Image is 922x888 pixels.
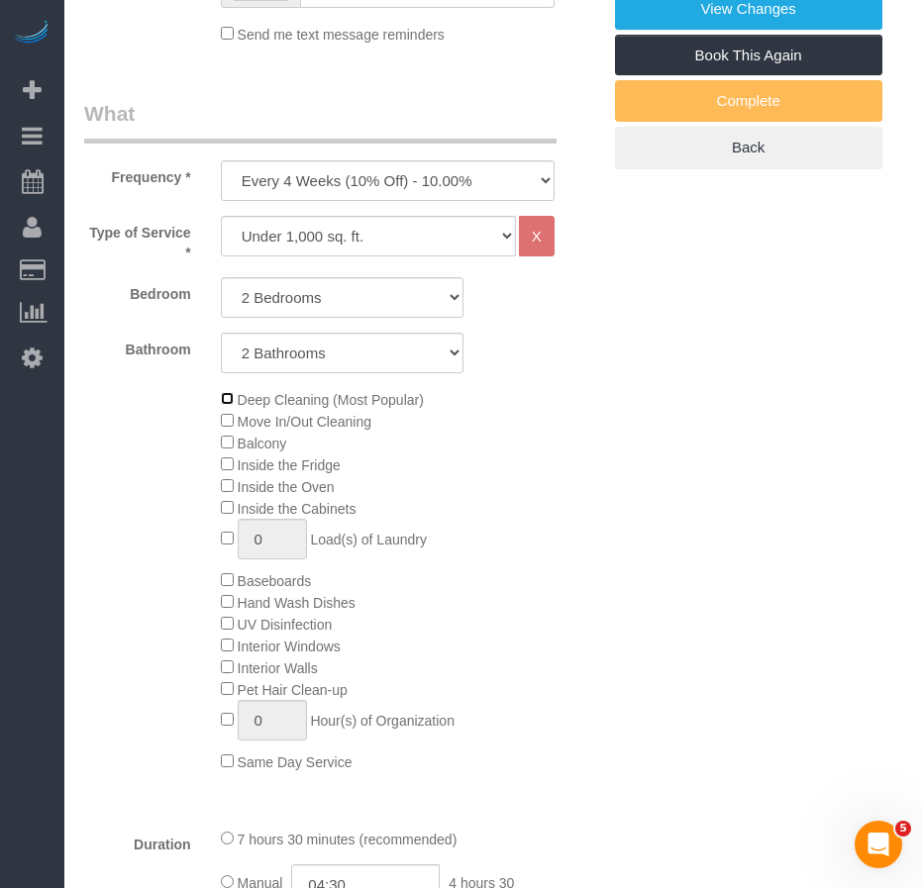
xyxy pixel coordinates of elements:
[69,333,206,359] label: Bathroom
[238,573,312,589] span: Baseboards
[855,821,902,868] iframe: Intercom live chat
[238,660,318,676] span: Interior Walls
[238,479,335,495] span: Inside the Oven
[69,277,206,304] label: Bedroom
[84,99,557,144] legend: What
[238,414,371,430] span: Move In/Out Cleaning
[238,754,353,770] span: Same Day Service
[238,457,341,473] span: Inside the Fridge
[895,821,911,837] span: 5
[69,216,206,262] label: Type of Service *
[238,595,356,611] span: Hand Wash Dishes
[238,832,458,847] span: 7 hours 30 minutes (recommended)
[69,828,206,854] label: Duration
[310,713,455,729] span: Hour(s) of Organization
[238,436,287,451] span: Balcony
[12,20,51,48] img: Automaid Logo
[238,27,445,43] span: Send me text message reminders
[238,639,341,654] span: Interior Windows
[238,617,333,633] span: UV Disinfection
[238,501,357,517] span: Inside the Cabinets
[615,127,882,168] a: Back
[238,392,424,408] span: Deep Cleaning (Most Popular)
[238,682,348,698] span: Pet Hair Clean-up
[69,160,206,187] label: Frequency *
[310,532,427,547] span: Load(s) of Laundry
[615,35,882,76] a: Book This Again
